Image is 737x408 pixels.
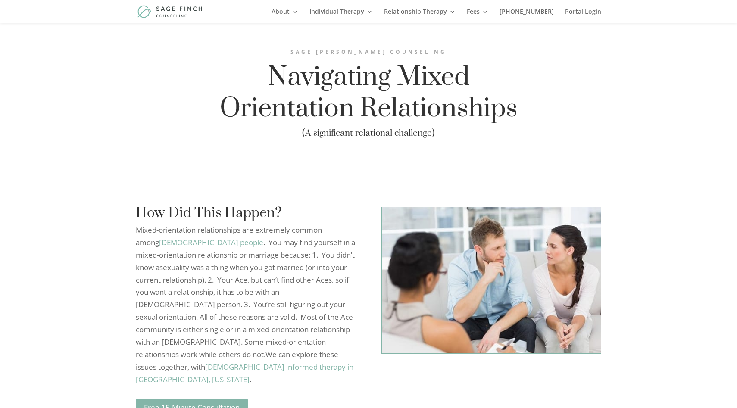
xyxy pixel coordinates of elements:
[136,250,355,285] span: 1. You didn’t know asexuality was a thing when you got married (or into your current relationship).
[136,337,326,359] span: Some mixed-orientation relationships work while others do not.
[467,9,488,23] a: Fees
[384,9,456,23] a: Relationship Therapy
[309,9,373,23] a: Individual Therapy
[159,237,263,247] a: [DEMOGRAPHIC_DATA] people
[137,5,203,18] img: Sage Finch Counseling | LGBTQ+ Therapy in Plano
[136,362,353,384] a: [DEMOGRAPHIC_DATA] informed therapy in [GEOGRAPHIC_DATA], [US_STATE]
[382,207,601,353] img: mixed-orientation-relationship
[218,128,519,143] h5: (A significant relational challenge)
[565,9,601,23] a: Portal Login
[136,225,355,260] span: Mixed-orientation relationships are extremely common among . You may find yourself in a mixed-ori...
[218,62,519,129] h2: Navigating Mixed Orientation Relationships
[136,312,353,347] span: All of these reasons are valid. Most of the Ace community is either single or in a mixed-orientat...
[500,9,554,23] a: [PHONE_NUMBER]
[136,207,356,224] h2: How Did This Happen?
[272,9,298,23] a: About
[136,275,349,310] span: 2. Your Ace, but can’t find other Aces, so if you want a relationship, it has to be with an [DEMO...
[218,47,519,62] h3: Sage [PERSON_NAME] Counseling
[136,207,356,386] div: We can explore these issues together, with .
